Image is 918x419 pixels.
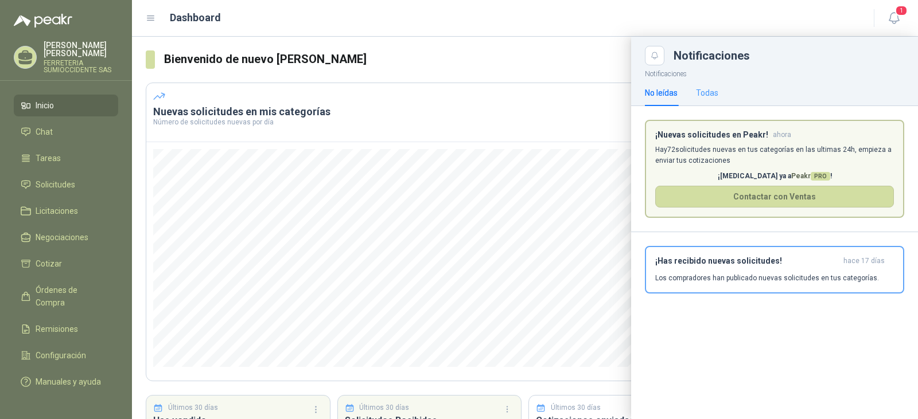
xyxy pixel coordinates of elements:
[14,371,118,393] a: Manuales y ayuda
[645,246,904,293] button: ¡Has recibido nuevas solicitudes!hace 17 días Los compradores han publicado nuevas solicitudes en...
[14,200,118,222] a: Licitaciones
[36,323,78,335] span: Remisiones
[36,284,107,309] span: Órdenes de Compra
[36,349,86,362] span: Configuración
[631,65,918,80] p: Notificaciones
[36,205,78,217] span: Licitaciones
[14,121,118,143] a: Chat
[170,10,221,26] h1: Dashboard
[655,256,839,266] h3: ¡Has recibido nuevas solicitudes!
[36,231,88,244] span: Negociaciones
[36,126,53,138] span: Chat
[14,174,118,195] a: Solicitudes
[14,279,118,314] a: Órdenes de Compra
[884,8,904,29] button: 1
[14,95,118,116] a: Inicio
[843,256,885,266] span: hace 17 días
[44,60,118,73] p: FERRETERIA SUMIOCCIDENTE SAS
[655,144,894,166] p: Hay 72 solicitudes nuevas en tus categorías en las ultimas 24h, empieza a enviar tus cotizaciones
[36,178,75,191] span: Solicitudes
[655,171,894,182] p: ¡[MEDICAL_DATA] ya a !
[773,130,791,140] span: ahora
[811,172,830,181] span: PRO
[895,5,908,16] span: 1
[655,273,879,283] p: Los compradores han publicado nuevas solicitudes en tus categorías.
[14,147,118,169] a: Tareas
[36,99,54,112] span: Inicio
[645,87,678,99] div: No leídas
[36,375,101,388] span: Manuales y ayuda
[674,50,904,61] div: Notificaciones
[14,14,72,28] img: Logo peakr
[44,41,118,57] p: [PERSON_NAME] [PERSON_NAME]
[14,226,118,248] a: Negociaciones
[36,257,62,270] span: Cotizar
[655,130,768,140] h3: ¡Nuevas solicitudes en Peakr!
[14,344,118,366] a: Configuración
[645,46,664,65] button: Close
[791,172,830,180] span: Peakr
[36,152,61,165] span: Tareas
[655,186,894,207] button: Contactar con Ventas
[14,318,118,340] a: Remisiones
[696,87,718,99] div: Todas
[14,253,118,275] a: Cotizar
